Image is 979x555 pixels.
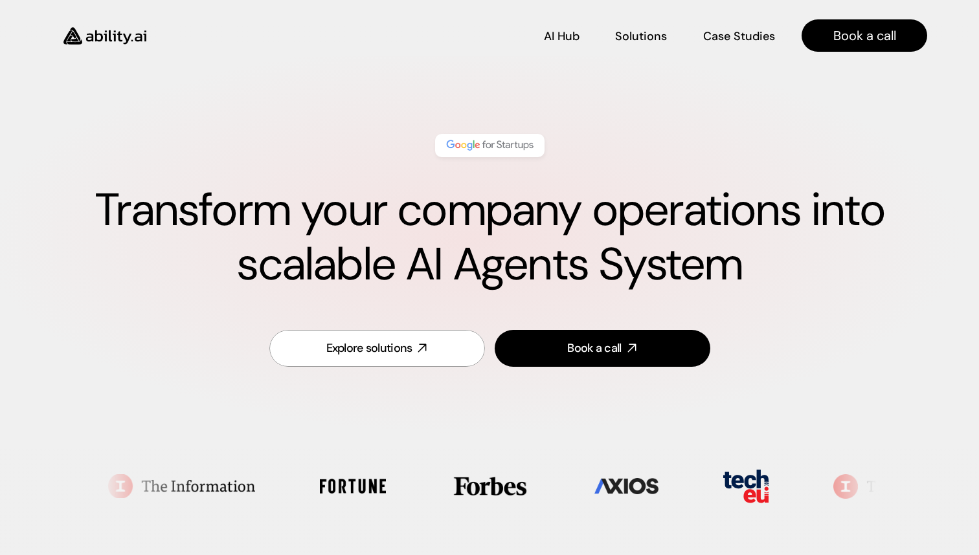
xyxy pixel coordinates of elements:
[567,340,621,356] div: Book a call
[802,19,927,52] a: Book a call
[326,340,412,356] div: Explore solutions
[703,25,776,47] a: Case Studies
[544,28,580,45] p: AI Hub
[269,330,485,367] a: Explore solutions
[703,28,775,45] p: Case Studies
[615,25,667,47] a: Solutions
[495,330,710,367] a: Book a call
[833,27,896,45] p: Book a call
[615,28,667,45] p: Solutions
[164,19,927,52] nav: Main navigation
[544,25,580,47] a: AI Hub
[52,183,927,292] h1: Transform your company operations into scalable AI Agents System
